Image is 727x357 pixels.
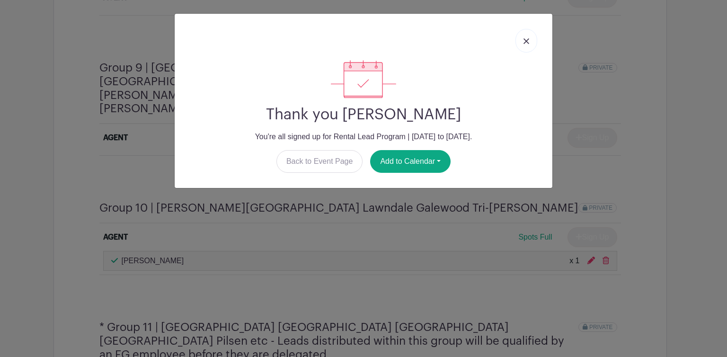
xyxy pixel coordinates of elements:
[331,60,396,98] img: signup_complete-c468d5dda3e2740ee63a24cb0ba0d3ce5d8a4ecd24259e683200fb1569d990c8.svg
[276,150,363,173] a: Back to Event Page
[182,131,545,143] p: You're all signed up for Rental Lead Program | [DATE] to [DATE].
[182,106,545,124] h2: Thank you [PERSON_NAME]
[370,150,451,173] button: Add to Calendar
[523,38,529,44] img: close_button-5f87c8562297e5c2d7936805f587ecaba9071eb48480494691a3f1689db116b3.svg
